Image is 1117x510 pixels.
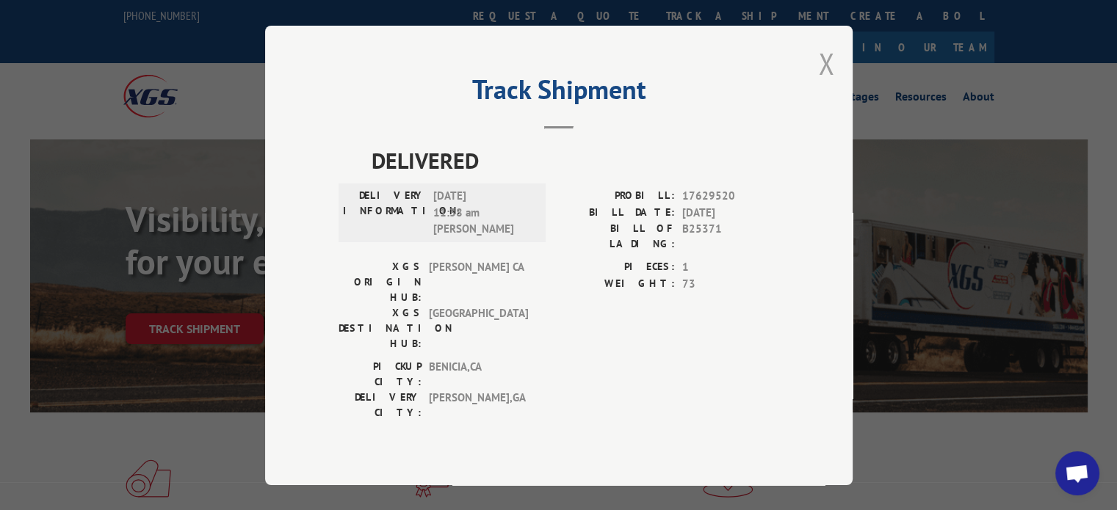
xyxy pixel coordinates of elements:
span: [DATE] 11:38 am [PERSON_NAME] [433,188,532,238]
label: WEIGHT: [559,275,675,292]
h2: Track Shipment [339,79,779,107]
span: 17629520 [682,188,779,205]
label: PROBILL: [559,188,675,205]
span: [GEOGRAPHIC_DATA] [429,305,528,351]
label: XGS ORIGIN HUB: [339,259,422,305]
label: BILL DATE: [559,204,675,221]
span: 1 [682,259,779,276]
span: 73 [682,275,779,292]
label: DELIVERY INFORMATION: [343,188,426,238]
label: PICKUP CITY: [339,359,422,390]
label: DELIVERY CITY: [339,390,422,420]
div: Open chat [1055,451,1099,495]
label: PIECES: [559,259,675,276]
span: [DATE] [682,204,779,221]
span: [PERSON_NAME] CA [429,259,528,305]
span: BENICIA , CA [429,359,528,390]
label: BILL OF LADING: [559,221,675,252]
span: B25371 [682,221,779,252]
label: XGS DESTINATION HUB: [339,305,422,351]
span: DELIVERED [372,144,779,177]
button: Close modal [818,44,834,83]
span: [PERSON_NAME] , GA [429,390,528,420]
